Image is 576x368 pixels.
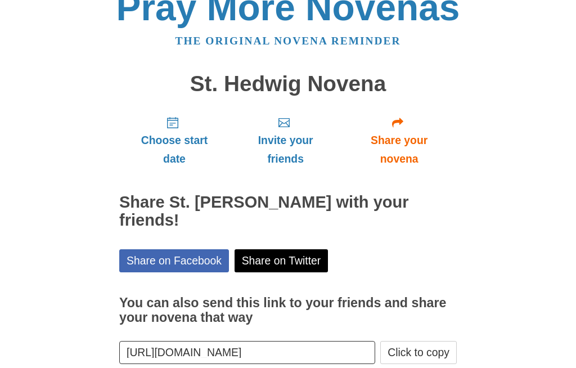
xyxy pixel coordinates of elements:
a: Choose start date [119,107,229,174]
h3: You can also send this link to your friends and share your novena that way [119,296,457,325]
button: Click to copy [380,341,457,364]
a: Share on Twitter [235,249,328,272]
span: Share your novena [353,131,445,168]
a: Invite your friends [229,107,341,174]
h1: St. Hedwig Novena [119,72,457,96]
a: The original novena reminder [175,35,401,47]
h2: Share St. [PERSON_NAME] with your friends! [119,194,457,230]
span: Invite your friends [241,131,330,168]
span: Choose start date [130,131,218,168]
a: Share your novena [341,107,457,174]
a: Share on Facebook [119,249,229,272]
